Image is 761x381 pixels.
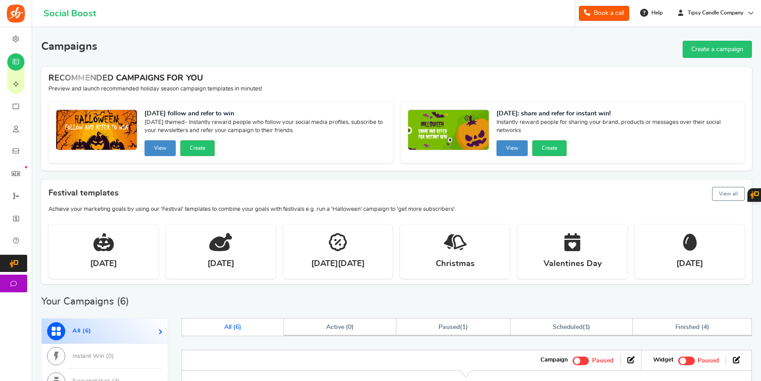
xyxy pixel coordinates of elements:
strong: Valentines Day [544,258,602,270]
span: Tipsy Candle Company [684,9,747,17]
button: View all [712,187,745,201]
span: All ( ) [224,324,241,330]
span: 6 [236,324,239,330]
span: Active ( ) [326,324,354,330]
span: Paused [438,324,460,330]
span: All ( ) [72,328,92,334]
span: 0 [108,353,112,359]
h2: Your Campaigns ( ) [41,297,129,306]
span: [DATE] themed- Instantly reward people who follow your social media profiles, subscribe to your n... [144,119,386,137]
p: Achieve your marketing goals by using our 'Festival' templates to combine your goals with festiva... [48,205,745,214]
em: New [25,166,27,168]
span: 6 [85,328,89,334]
strong: [DATE][DATE] [311,258,365,270]
span: 6 [120,296,126,306]
a: Help [636,5,667,20]
span: ( ) [553,324,590,330]
span: Finished ( ) [675,324,709,330]
span: Paused [592,357,613,364]
button: View [496,140,528,156]
li: Widget activated [646,355,726,366]
button: View [144,140,176,156]
strong: [DATE]: share and refer for instant win! [496,110,738,119]
p: Preview and launch recommended holiday season campaign templates in minutes! [48,85,745,93]
span: 4 [703,324,707,330]
span: 1 [462,324,466,330]
span: 0 [348,324,352,330]
strong: [DATE] follow and refer to win [144,110,386,119]
span: Scheduled [553,324,583,330]
strong: Campaign [540,356,568,364]
span: Help [649,9,663,17]
a: Create a campaign [683,41,752,58]
h4: RECOMMENDED CAMPAIGNS FOR YOU [48,74,745,83]
h1: Social Boost [43,9,96,19]
img: Social Boost [7,5,25,23]
h2: Campaigns [41,41,97,52]
button: Create [180,140,215,156]
h4: Festival templates [48,185,745,203]
strong: [DATE] [90,258,117,270]
span: Instant Win ( ) [72,353,114,359]
img: Recommended Campaigns [56,110,137,151]
span: ( ) [438,324,468,330]
span: Instantly reward people for sharing your brand, products or messages over their social networks [496,119,738,137]
strong: Widget [653,356,674,364]
span: Paused [698,357,719,364]
span: 1 [585,324,588,330]
a: Book a call [579,6,629,21]
button: Create [532,140,567,156]
strong: [DATE] [207,258,234,270]
strong: Christmas [436,258,475,270]
strong: [DATE] [676,258,703,270]
img: Recommended Campaigns [408,110,489,151]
